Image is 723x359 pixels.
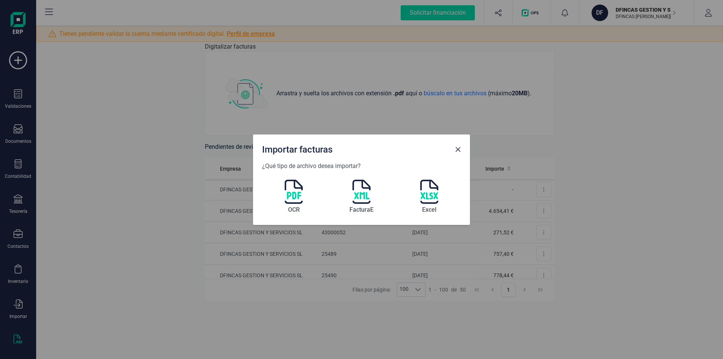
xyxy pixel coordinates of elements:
div: Importar facturas [259,141,452,156]
img: document-icon [352,180,371,204]
span: Excel [422,205,436,214]
p: ¿Qué tipo de archivo desea importar? [262,162,461,171]
span: OCR [288,205,300,214]
button: Close [452,144,464,156]
span: FacturaE [349,205,374,214]
img: document-icon [420,180,438,204]
img: document-icon [285,180,303,204]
